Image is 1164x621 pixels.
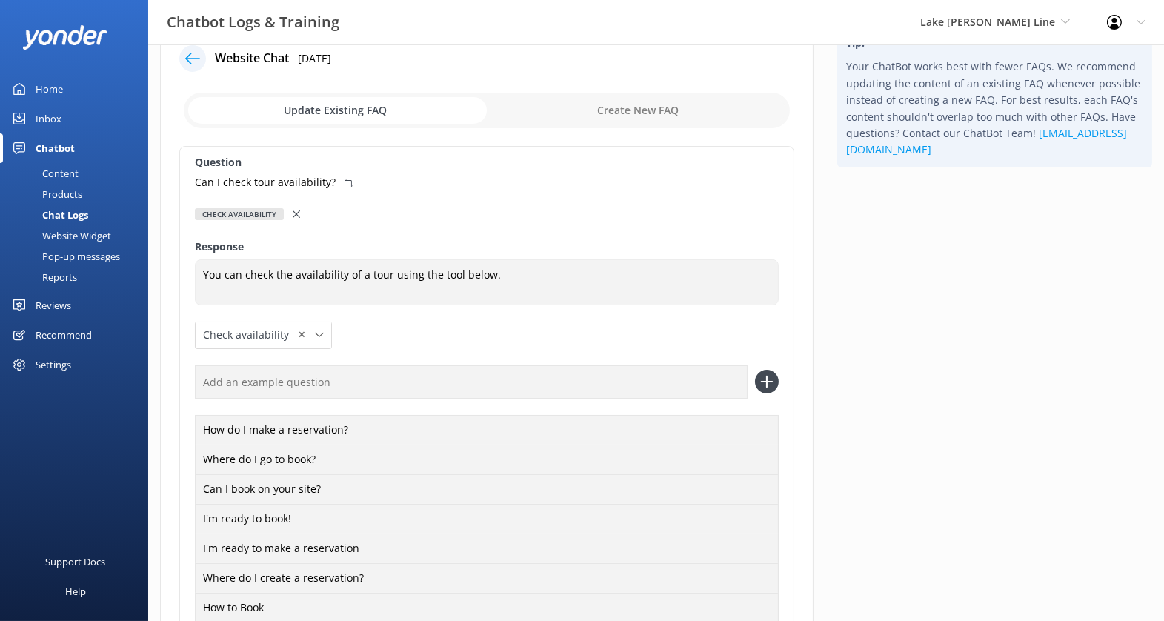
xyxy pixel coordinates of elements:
div: Inbox [36,104,61,133]
div: Recommend [36,320,92,350]
div: Can I book on your site? [195,474,779,505]
div: Website Widget [9,225,111,246]
input: Add an example question [195,365,748,399]
div: Help [65,577,86,606]
div: I'm ready to make a reservation [195,534,779,565]
div: Pop-up messages [9,246,120,267]
div: I'm ready to book! [195,504,779,535]
div: Chatbot [36,133,75,163]
textarea: You can check the availability of a tour using the tool below. [195,259,779,305]
div: Settings [36,350,71,379]
span: Check availability [203,327,298,343]
span: ✕ [298,328,305,342]
a: Reports [9,267,148,288]
p: [DATE] [298,50,331,67]
span: Lake [PERSON_NAME] Line [920,15,1055,29]
a: Content [9,163,148,184]
img: yonder-white-logo.png [22,25,107,50]
label: Response [195,239,779,255]
div: Reviews [36,290,71,320]
div: Check Availability [195,208,284,220]
a: Pop-up messages [9,246,148,267]
div: Where do I go to book? [195,445,779,476]
h3: Chatbot Logs & Training [167,10,339,34]
div: Reports [9,267,77,288]
a: Products [9,184,148,205]
label: Question [195,154,779,170]
p: Your ChatBot works best with fewer FAQs. We recommend updating the content of an existing FAQ whe... [846,59,1143,158]
p: Can I check tour availability? [195,174,336,190]
a: Chat Logs [9,205,148,225]
div: How do I make a reservation? [195,415,779,446]
div: Content [9,163,79,184]
a: Website Widget [9,225,148,246]
h4: Website Chat [215,49,289,68]
div: Where do I create a reservation? [195,563,779,594]
div: Support Docs [46,547,106,577]
div: Home [36,74,63,104]
div: Chat Logs [9,205,88,225]
div: Products [9,184,82,205]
